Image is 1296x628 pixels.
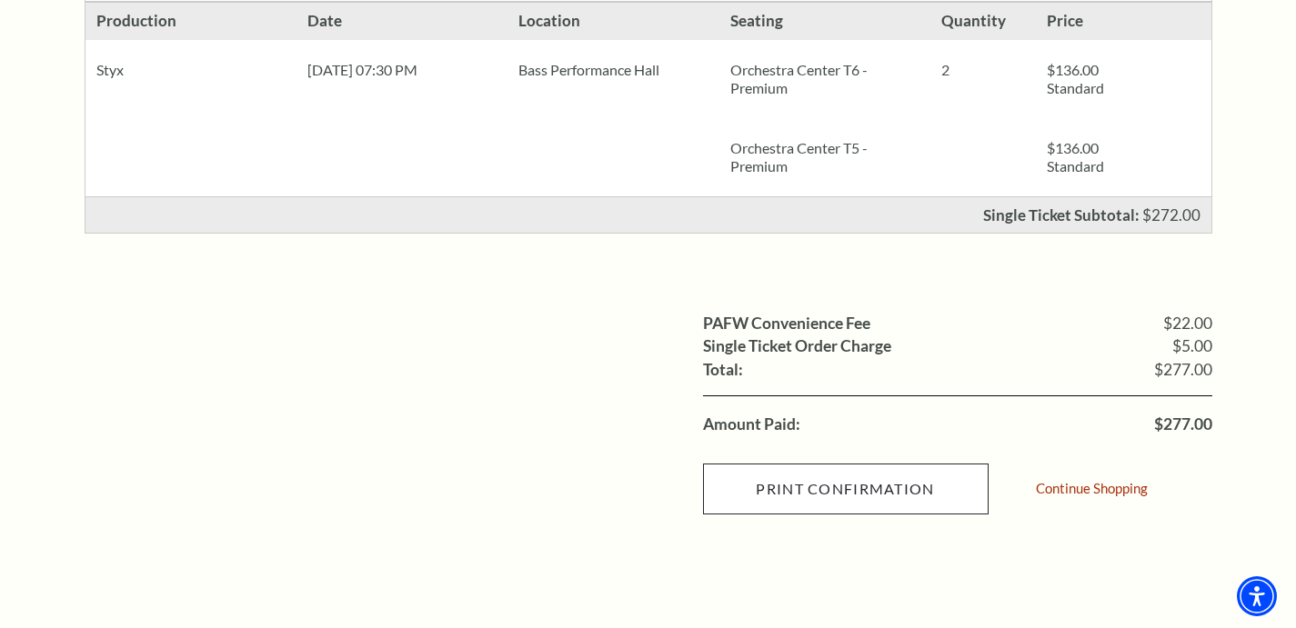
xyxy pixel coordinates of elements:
h3: Price [1036,3,1141,40]
label: Total: [703,362,743,378]
p: 2 [941,61,1025,79]
p: Orchestra Center T5 - Premium [730,139,919,175]
div: Accessibility Menu [1237,576,1277,616]
span: $277.00 [1154,416,1212,433]
h3: Quantity [930,3,1036,40]
span: $136.00 Standard [1047,61,1104,96]
span: $136.00 Standard [1047,139,1104,174]
label: PAFW Convenience Fee [703,315,870,332]
label: Amount Paid: [703,416,800,433]
span: $22.00 [1163,315,1212,332]
p: Single Ticket Subtotal: [983,207,1140,223]
span: $272.00 [1142,205,1201,224]
h3: Seating [719,3,930,40]
span: $5.00 [1172,338,1212,354]
div: [DATE] 07:30 PM [296,40,507,100]
h3: Location [507,3,718,40]
a: Continue Shopping [1036,482,1148,495]
span: $277.00 [1154,362,1212,378]
span: Bass Performance Hall [518,61,659,78]
p: Orchestra Center T6 - Premium [730,61,919,97]
input: Submit button [703,464,989,514]
h3: Date [296,3,507,40]
label: Single Ticket Order Charge [703,338,891,354]
div: Styx [85,40,296,100]
h3: Production [85,3,296,40]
